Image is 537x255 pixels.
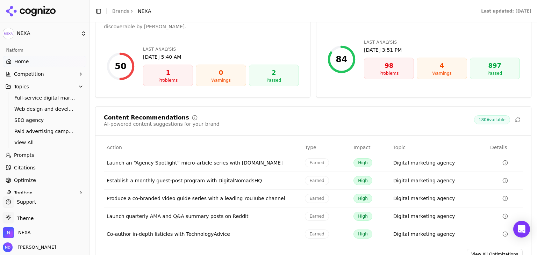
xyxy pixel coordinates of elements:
[146,68,190,78] div: 1
[104,141,523,243] div: Data table
[112,8,151,15] nav: breadcrumb
[473,61,517,71] div: 897
[112,8,129,14] a: Brands
[490,144,520,151] div: Details
[3,150,86,161] a: Prompts
[336,54,347,65] div: 84
[393,213,455,220] a: Digital marketing agency
[15,244,56,250] span: [PERSON_NAME]
[305,158,329,167] span: Earned
[367,61,411,71] div: 98
[305,212,329,221] span: Earned
[353,176,372,185] span: High
[14,139,75,146] span: View All
[420,71,464,76] div: Warnings
[353,158,372,167] span: High
[18,229,31,236] span: NEXA
[107,177,299,184] div: Establish a monthly guest-post program with DigitalNomadsHQ
[12,126,78,136] a: Paid advertising campaigns
[353,194,372,203] span: High
[474,115,510,124] span: 180 Available
[3,162,86,173] a: Citations
[3,81,86,92] button: Topics
[14,189,33,196] span: Toolbox
[14,152,34,159] span: Prompts
[305,194,329,203] span: Earned
[14,198,36,205] span: Support
[367,71,411,76] div: Problems
[107,195,299,202] div: Produce a co-branded video guide series with a leading YouTube channel
[14,71,44,78] span: Competition
[12,138,78,147] a: View All
[107,159,299,166] div: Launch an “Agency Spotlight” micro-article series with [DOMAIN_NAME]
[3,227,31,238] button: Open organization switcher
[353,229,372,239] span: High
[305,176,329,185] span: Earned
[14,164,36,171] span: Citations
[364,46,520,53] div: [DATE] 3:51 PM
[3,242,13,252] img: Nikhil Das
[513,221,530,238] div: Open Intercom Messenger
[3,187,86,198] button: Toolbox
[14,94,75,101] span: Full-service digital marketing
[252,68,296,78] div: 2
[12,115,78,125] a: SEO agency
[146,78,190,83] div: Problems
[473,71,517,76] div: Passed
[115,61,126,72] div: 50
[393,231,455,238] a: Digital marketing agency
[14,216,34,221] span: Theme
[199,68,243,78] div: 0
[393,195,455,202] a: Digital marketing agency
[353,212,372,221] span: High
[353,144,387,151] div: Impact
[393,144,485,151] div: Topic
[138,8,151,15] span: NEXA
[14,117,75,124] span: SEO agency
[14,58,29,65] span: Home
[14,177,36,184] span: Optimize
[252,78,296,83] div: Passed
[3,175,86,186] a: Optimize
[104,121,220,127] div: AI-powered content suggestions for your brand
[3,227,14,238] img: NEXA
[107,144,299,151] div: Action
[305,144,348,151] div: Type
[3,45,86,56] div: Platform
[3,28,14,39] img: NEXA
[143,53,299,60] div: [DATE] 5:40 AM
[481,8,531,14] div: Last updated: [DATE]
[393,159,455,166] a: Digital marketing agency
[420,61,464,71] div: 4
[14,128,75,135] span: Paid advertising campaigns
[12,104,78,114] a: Web design and development
[14,105,75,112] span: Web design and development
[17,30,78,37] span: NEXA
[107,213,299,220] div: Launch quarterly AMA and Q&A summary posts on Reddit
[104,16,257,30] div: Run a foundational analysis to see if your content is discoverable by [PERSON_NAME].
[107,231,299,238] div: Co-author in-depth listicles with TechnologyAdvice
[143,46,299,52] div: Last Analysis
[14,83,29,90] span: Topics
[3,68,86,80] button: Competition
[3,242,56,252] button: Open user button
[364,39,520,45] div: Last Analysis
[12,93,78,103] a: Full-service digital marketing
[3,56,86,67] a: Home
[199,78,243,83] div: Warnings
[104,115,189,121] div: Content Recommendations
[393,177,455,184] a: Digital marketing agency
[305,229,329,239] span: Earned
